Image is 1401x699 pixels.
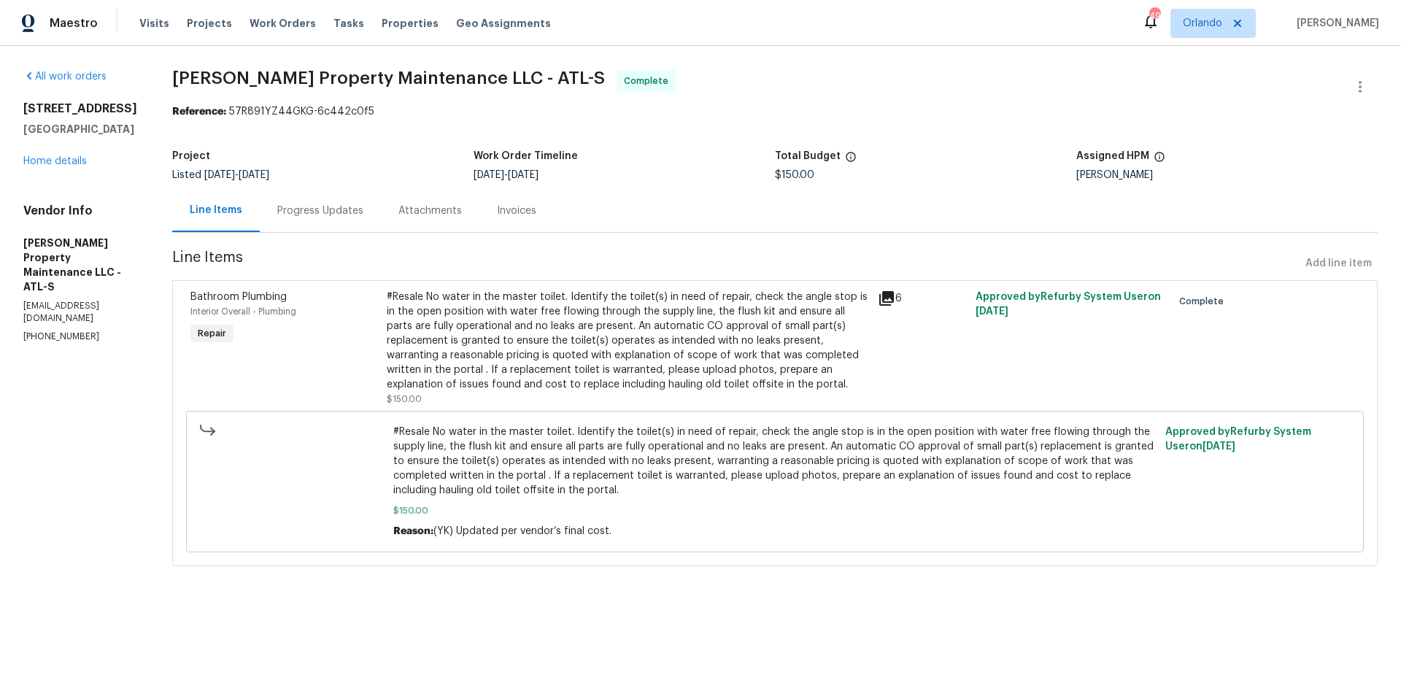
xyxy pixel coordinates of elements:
h5: [PERSON_NAME] Property Maintenance LLC - ATL-S [23,236,137,294]
span: Orlando [1183,16,1222,31]
span: $150.00 [387,395,422,403]
span: $150.00 [775,170,814,180]
p: [PHONE_NUMBER] [23,331,137,343]
div: Progress Updates [277,204,363,218]
div: Line Items [190,203,242,217]
span: Geo Assignments [456,16,551,31]
span: - [474,170,539,180]
div: 6 [878,290,967,307]
span: [DATE] [1203,441,1235,452]
span: Line Items [172,250,1300,277]
span: Work Orders [250,16,316,31]
span: [DATE] [474,170,504,180]
span: [PERSON_NAME] [1291,16,1379,31]
span: The total cost of line items that have been proposed by Opendoor. This sum includes line items th... [845,151,857,170]
span: Bathroom Plumbing [190,292,287,302]
div: Attachments [398,204,462,218]
h5: Assigned HPM [1076,151,1149,161]
span: Properties [382,16,439,31]
span: Approved by Refurby System User on [976,292,1161,317]
span: [DATE] [204,170,235,180]
h5: Work Order Timeline [474,151,578,161]
span: [PERSON_NAME] Property Maintenance LLC - ATL-S [172,69,605,87]
a: All work orders [23,72,107,82]
a: Home details [23,156,87,166]
div: [PERSON_NAME] [1076,170,1378,180]
span: [DATE] [508,170,539,180]
span: Approved by Refurby System User on [1165,427,1311,452]
span: [DATE] [976,306,1008,317]
p: [EMAIL_ADDRESS][DOMAIN_NAME] [23,300,137,325]
span: Complete [1179,294,1230,309]
span: Projects [187,16,232,31]
span: Listed [172,170,269,180]
h2: [STREET_ADDRESS] [23,101,137,116]
h4: Vendor Info [23,204,137,218]
div: #Resale No water in the master toilet. Identify the toilet(s) in need of repair, check the angle ... [387,290,869,392]
span: #Resale No water in the master toilet. Identify the toilet(s) in need of repair, check the angle ... [393,425,1157,498]
span: [DATE] [239,170,269,180]
span: Interior Overall - Plumbing [190,307,296,316]
h5: Project [172,151,210,161]
span: Visits [139,16,169,31]
span: Repair [192,326,232,341]
div: 57R891YZ44GKG-6c442c0f5 [172,104,1378,119]
span: (YK) Updated per vendor’s final cost. [433,526,611,536]
div: Invoices [497,204,536,218]
b: Reference: [172,107,226,117]
span: Complete [624,74,674,88]
div: 49 [1149,9,1159,23]
span: The hpm assigned to this work order. [1154,151,1165,170]
h5: [GEOGRAPHIC_DATA] [23,122,137,136]
span: Reason: [393,526,433,536]
span: Tasks [333,18,364,28]
span: Maestro [50,16,98,31]
h5: Total Budget [775,151,841,161]
span: $150.00 [393,503,1157,518]
span: - [204,170,269,180]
